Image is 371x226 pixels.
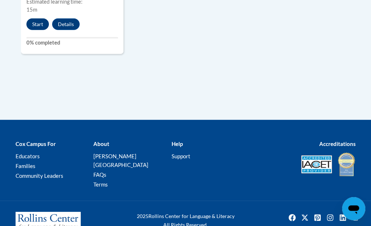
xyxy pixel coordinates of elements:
b: About [93,141,109,147]
b: Help [172,141,183,147]
span: 2025 [136,213,148,219]
a: Families [16,163,35,169]
a: Pinterest [312,212,323,223]
img: Twitter icon [299,212,311,223]
a: Twitter [299,212,311,223]
iframe: Button to launch messaging window [342,197,365,220]
b: Cox Campus For [16,141,56,147]
a: Linkedin [337,212,349,223]
label: 0% completed [26,39,118,47]
span: 15m [26,7,37,13]
a: Facebook [286,212,298,223]
img: Accredited IACET® Provider [301,155,332,173]
a: [PERSON_NAME][GEOGRAPHIC_DATA] [93,153,148,168]
a: Educators [16,153,40,159]
img: Facebook icon [286,212,298,223]
a: Community Leaders [16,172,63,179]
a: FAQs [93,171,106,178]
img: LinkedIn icon [337,212,349,223]
button: Start [26,18,49,30]
a: Terms [93,181,108,188]
img: IDA® Accredited [337,152,355,177]
img: Instagram icon [324,212,336,223]
b: Accreditations [319,141,355,147]
img: Pinterest icon [312,212,323,223]
a: Support [172,153,190,159]
a: Instagram [324,212,336,223]
button: Details [52,18,80,30]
